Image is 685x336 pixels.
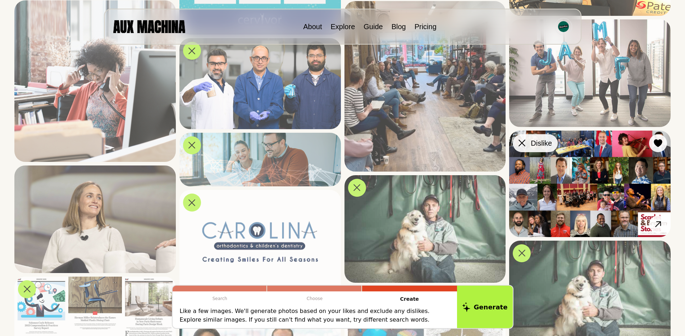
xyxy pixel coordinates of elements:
[179,190,341,297] img: Search result
[513,134,558,152] button: Dislike
[531,138,552,149] span: Dislike
[509,19,671,127] img: Search result
[14,165,176,273] img: Search result
[267,291,362,306] p: Choose
[415,23,437,31] a: Pricing
[179,133,341,186] img: Search result
[392,23,406,31] a: Blog
[330,23,355,31] a: Explore
[509,131,671,237] img: Search result
[558,21,569,32] img: Avatar
[344,175,506,283] img: Search result
[457,286,513,328] button: Generate
[364,23,383,31] a: Guide
[179,38,341,129] img: Search result
[303,23,322,31] a: About
[113,20,185,33] img: AUX MACHINA
[362,291,457,307] p: Create
[14,0,176,162] img: Search result
[173,291,268,306] p: Search
[344,1,506,172] img: Search result
[180,307,450,324] p: Like a few images. We'll generate photos based on your likes and exclude any dislikes. Explore si...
